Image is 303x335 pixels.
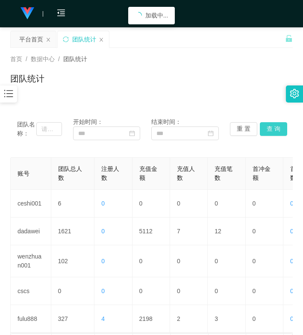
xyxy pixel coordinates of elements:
[101,258,105,264] span: 0
[139,165,157,181] span: 充值金额
[101,165,119,181] span: 注册人数
[36,122,62,136] input: 请输入
[246,217,283,245] td: 0
[246,245,283,277] td: 0
[63,36,69,42] i: 图标: sync
[170,277,208,305] td: 0
[47,0,76,28] i: 图标: menu-fold
[135,12,142,19] i: icon: loading
[31,56,55,62] span: 数据中心
[246,305,283,333] td: 0
[51,190,95,217] td: 6
[26,56,27,62] span: /
[11,277,51,305] td: cscs
[11,305,51,333] td: fulu888
[208,277,245,305] td: 0
[129,130,135,136] i: 图标: calendar
[170,245,208,277] td: 0
[101,228,105,235] span: 0
[21,7,34,19] img: logo.9652507e.png
[290,315,294,322] span: 0
[230,122,257,136] button: 重 置
[17,120,36,138] span: 团队名称：
[132,277,170,305] td: 0
[290,89,299,98] i: 图标: setting
[51,245,95,277] td: 102
[260,122,287,136] button: 查 询
[208,190,245,217] td: 0
[51,277,95,305] td: 0
[215,165,232,181] span: 充值笔数
[145,12,168,19] span: 加载中...
[10,56,22,62] span: 首页
[11,217,51,245] td: dadawei
[177,165,195,181] span: 充值人数
[208,305,245,333] td: 3
[285,35,293,42] i: 图标: unlock
[290,228,294,235] span: 0
[290,288,294,294] span: 0
[51,217,95,245] td: 1621
[132,305,170,333] td: 2198
[58,165,82,181] span: 团队总人数
[101,200,105,207] span: 0
[51,305,95,333] td: 327
[253,165,271,181] span: 首冲金额
[101,315,105,322] span: 4
[73,118,103,125] span: 开始时间：
[18,170,29,177] span: 账号
[246,277,283,305] td: 0
[151,118,181,125] span: 结束时间：
[11,245,51,277] td: wenzhuan001
[101,288,105,294] span: 0
[208,130,214,136] i: 图标: calendar
[46,37,51,42] i: 图标: close
[132,245,170,277] td: 0
[170,190,208,217] td: 0
[58,56,60,62] span: /
[170,217,208,245] td: 7
[290,200,294,207] span: 0
[290,258,294,264] span: 0
[132,217,170,245] td: 5112
[208,245,245,277] td: 0
[10,72,44,85] h1: 团队统计
[72,31,96,47] div: 团队统计
[63,56,87,62] span: 团队统计
[132,190,170,217] td: 0
[246,190,283,217] td: 0
[3,88,14,99] i: 图标: bars
[19,31,43,47] div: 平台首页
[11,190,51,217] td: ceshi001
[170,305,208,333] td: 2
[99,37,104,42] i: 图标: close
[208,217,245,245] td: 12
